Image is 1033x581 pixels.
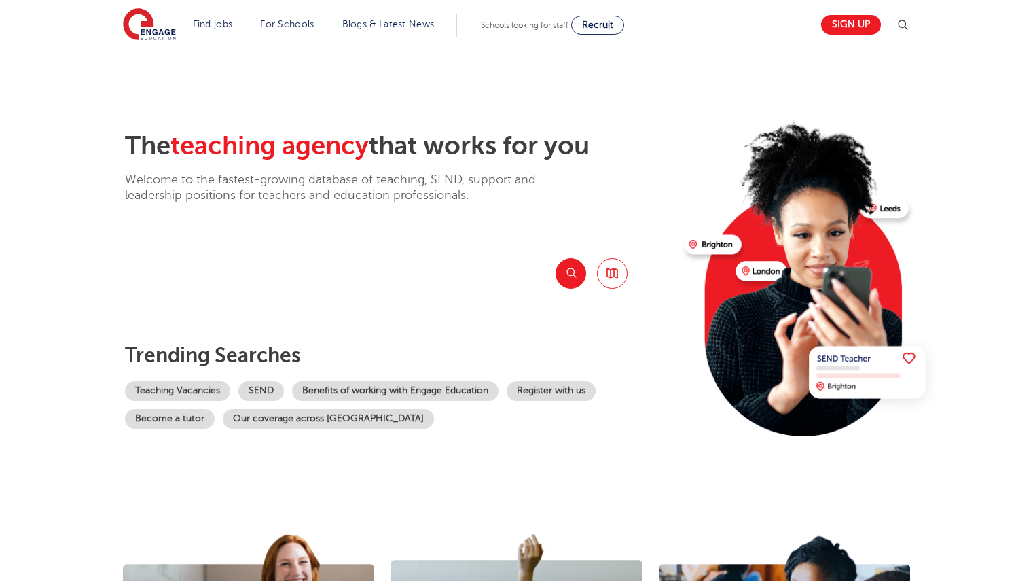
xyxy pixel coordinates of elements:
[193,19,233,29] a: Find jobs
[571,16,624,35] a: Recruit
[292,381,499,401] a: Benefits of working with Engage Education
[821,15,881,35] a: Sign up
[170,131,369,160] span: teaching agency
[125,381,230,401] a: Teaching Vacancies
[582,20,613,30] span: Recruit
[481,20,568,30] span: Schools looking for staff
[125,343,673,368] p: Trending searches
[507,381,596,401] a: Register with us
[125,130,673,162] h2: The that works for you
[123,8,176,42] img: Engage Education
[125,172,573,204] p: Welcome to the fastest-growing database of teaching, SEND, support and leadership positions for t...
[556,258,586,289] button: Search
[260,19,314,29] a: For Schools
[125,409,215,429] a: Become a tutor
[238,381,284,401] a: SEND
[342,19,435,29] a: Blogs & Latest News
[223,409,434,429] a: Our coverage across [GEOGRAPHIC_DATA]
